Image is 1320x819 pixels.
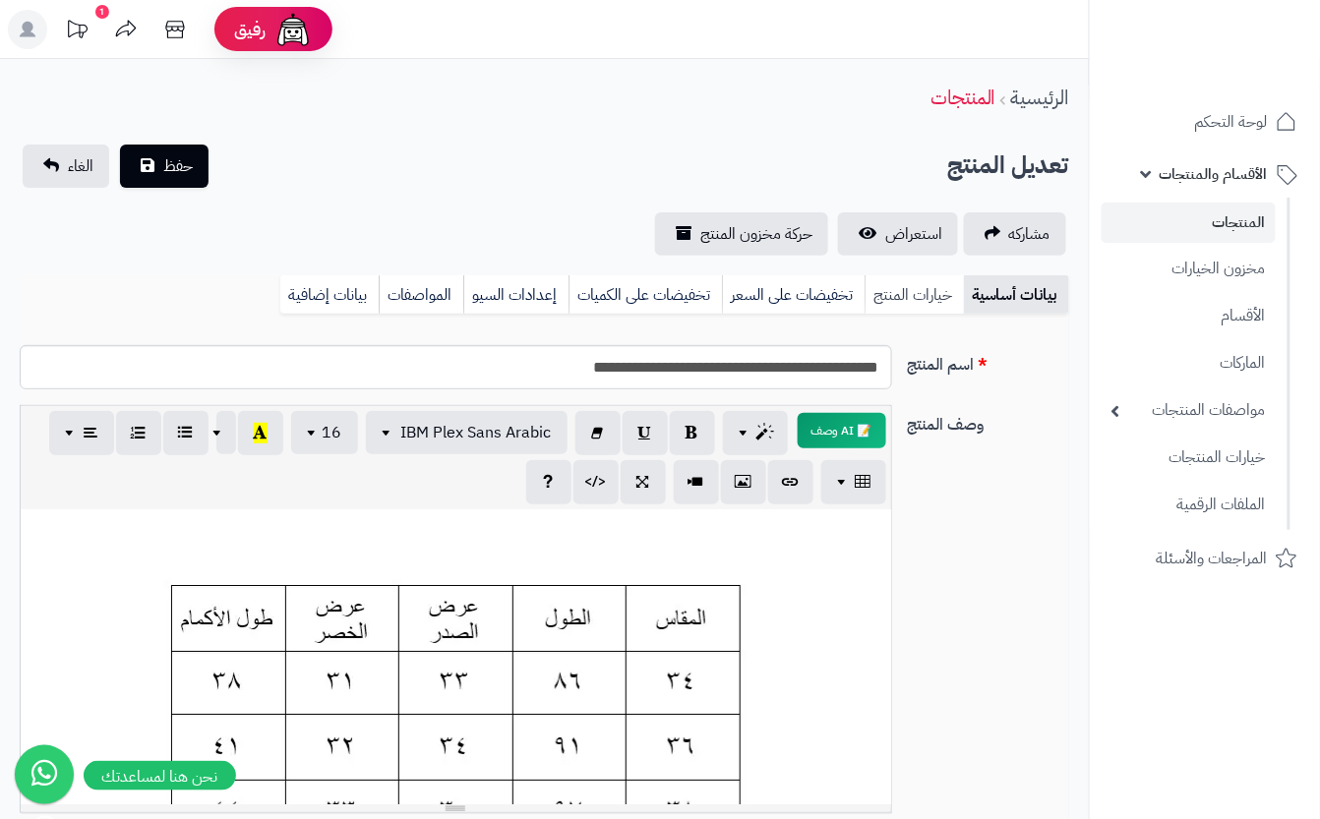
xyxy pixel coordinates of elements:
[1102,342,1276,384] a: الماركات
[1186,52,1301,93] img: logo-2.png
[900,405,1078,437] label: وصف المنتج
[323,421,342,444] span: 16
[1102,98,1308,146] a: لوحة التحكم
[1102,203,1276,243] a: المنتجات
[401,421,552,444] span: IBM Plex Sans Arabic
[23,145,109,188] a: الغاء
[798,413,886,448] button: 📝 AI وصف
[1160,160,1268,188] span: الأقسام والمنتجات
[1157,545,1268,572] span: المراجعات والأسئلة
[1195,108,1268,136] span: لوحة التحكم
[234,18,266,41] span: رفيق
[1102,389,1276,432] a: مواصفات المنتجات
[722,275,865,315] a: تخفيضات على السعر
[865,275,964,315] a: خيارات المنتج
[1009,222,1050,246] span: مشاركه
[900,345,1078,377] label: اسم المنتج
[463,275,569,315] a: إعدادات السيو
[1102,437,1276,479] a: خيارات المنتجات
[964,212,1066,256] a: مشاركه
[885,222,942,246] span: استعراض
[273,10,313,49] img: ai-face.png
[68,154,93,178] span: الغاء
[930,83,995,112] a: المنتجات
[1011,83,1069,112] a: الرئيسية
[366,411,568,454] button: IBM Plex Sans Arabic
[163,154,193,178] span: حفظ
[291,411,358,454] button: 16
[964,275,1069,315] a: بيانات أساسية
[280,275,379,315] a: بيانات إضافية
[95,5,109,19] div: 1
[838,212,958,256] a: استعراض
[379,275,463,315] a: المواصفات
[1102,248,1276,290] a: مخزون الخيارات
[1102,535,1308,582] a: المراجعات والأسئلة
[655,212,828,256] a: حركة مخزون المنتج
[1102,295,1276,337] a: الأقسام
[700,222,812,246] span: حركة مخزون المنتج
[569,275,722,315] a: تخفيضات على الكميات
[1102,484,1276,526] a: الملفات الرقمية
[947,146,1069,186] h2: تعديل المنتج
[120,145,209,188] button: حفظ
[52,10,101,54] a: تحديثات المنصة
